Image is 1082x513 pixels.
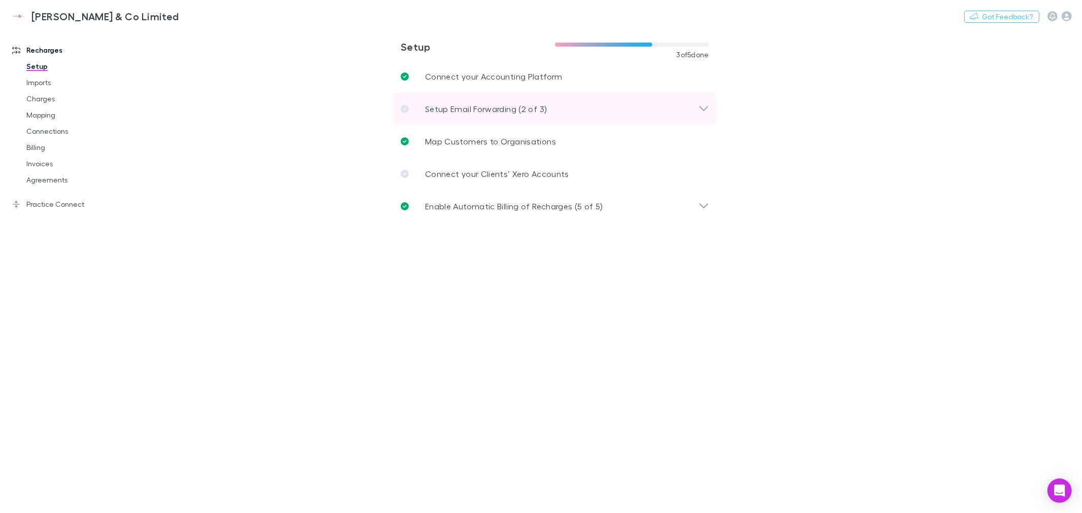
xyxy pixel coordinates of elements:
button: Got Feedback? [964,11,1039,23]
a: Connect your Clients’ Xero Accounts [393,158,717,190]
a: [PERSON_NAME] & Co Limited [4,4,185,28]
p: Connect your Accounting Platform [425,70,563,83]
p: Map Customers to Organisations [425,135,556,148]
a: Recharges [2,42,140,58]
a: Imports [16,75,140,91]
p: Setup Email Forwarding (2 of 3) [425,103,547,115]
a: Invoices [16,156,140,172]
div: Enable Automatic Billing of Recharges (5 of 5) [393,190,717,223]
a: Connections [16,123,140,139]
a: Connect your Accounting Platform [393,60,717,93]
p: Connect your Clients’ Xero Accounts [425,168,569,180]
a: Practice Connect [2,196,140,212]
span: 3 of 5 done [676,51,709,59]
img: Epplett & Co Limited's Logo [10,10,27,22]
h3: [PERSON_NAME] & Co Limited [31,10,179,22]
a: Setup [16,58,140,75]
a: Mapping [16,107,140,123]
a: Charges [16,91,140,107]
h3: Setup [401,41,555,53]
a: Map Customers to Organisations [393,125,717,158]
a: Agreements [16,172,140,188]
p: Enable Automatic Billing of Recharges (5 of 5) [425,200,603,212]
div: Setup Email Forwarding (2 of 3) [393,93,717,125]
a: Billing [16,139,140,156]
div: Open Intercom Messenger [1048,479,1072,503]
